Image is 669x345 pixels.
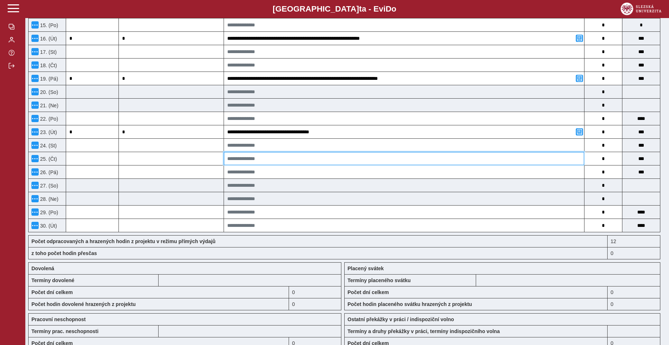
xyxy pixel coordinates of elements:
[289,298,341,310] div: 0
[39,89,58,95] span: 20. (So)
[39,210,58,215] span: 29. (Po)
[31,222,39,229] button: Menu
[39,116,58,122] span: 22. (Po)
[39,183,58,189] span: 27. (So)
[39,196,59,202] span: 28. (Ne)
[39,103,59,108] span: 21. (Ne)
[576,35,583,42] button: Přidat poznámku
[31,102,39,109] button: Menu
[31,289,73,295] b: Počet dní celkem
[348,328,500,334] b: Termíny a druhy překážky v práci, termíny indispozičního volna
[31,208,39,216] button: Menu
[39,22,58,28] span: 15. (Po)
[31,21,39,29] button: Menu
[359,4,362,13] span: t
[39,49,57,55] span: 17. (St)
[392,4,397,13] span: o
[31,88,39,95] button: Menu
[348,266,384,271] b: Placený svátek
[31,328,99,334] b: Termíny prac. neschopnosti
[31,168,39,176] button: Menu
[31,75,39,82] button: Menu
[31,35,39,42] button: Menu
[31,48,39,55] button: Menu
[385,4,391,13] span: D
[39,156,57,162] span: 25. (Čt)
[31,195,39,202] button: Menu
[22,4,647,14] b: [GEOGRAPHIC_DATA] a - Evi
[39,223,57,229] span: 30. (Út)
[31,142,39,149] button: Menu
[31,182,39,189] button: Menu
[31,301,136,307] b: Počet hodin dovolené hrazených z projektu
[348,277,411,283] b: Termíny placeného svátku
[31,250,97,256] b: z toho počet hodin přesčas
[608,247,660,259] div: 0
[31,155,39,162] button: Menu
[31,266,54,271] b: Dovolená
[608,286,660,298] div: 0
[576,75,583,82] button: Přidat poznámku
[39,76,58,82] span: 19. (Pá)
[348,316,454,322] b: Ostatní překážky v práci / indispoziční volno
[31,238,216,244] b: Počet odpracovaných a hrazených hodin z projektu v režimu přímých výdajů
[31,128,39,135] button: Menu
[608,298,660,310] div: 0
[348,301,472,307] b: Počet hodin placeného svátku hrazených z projektu
[31,115,39,122] button: Menu
[39,129,57,135] span: 23. (Út)
[39,169,58,175] span: 26. (Pá)
[621,3,661,15] img: logo_web_su.png
[348,289,389,295] b: Počet dní celkem
[576,128,583,135] button: Přidat poznámku
[31,277,74,283] b: Termíny dovolené
[31,316,86,322] b: Pracovní neschopnost
[289,286,341,298] div: 0
[31,61,39,69] button: Menu
[608,235,660,247] div: Fond pracovní doby (12,32 h) a součet hodin (12 h) se neshodují!
[39,62,57,68] span: 18. (Čt)
[39,36,57,42] span: 16. (Út)
[39,143,57,148] span: 24. (St)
